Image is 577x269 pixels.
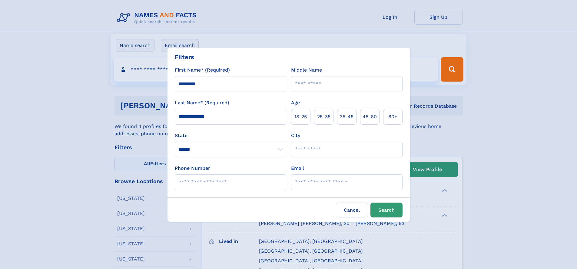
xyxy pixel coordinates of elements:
div: Filters [175,52,194,62]
span: 60+ [388,113,397,120]
span: 25‑35 [317,113,330,120]
span: 45‑60 [363,113,377,120]
label: City [291,132,300,139]
label: Email [291,165,304,172]
label: Middle Name [291,66,322,74]
span: 35‑45 [340,113,353,120]
label: Cancel [336,203,368,217]
label: First Name* (Required) [175,66,230,74]
label: Age [291,99,300,106]
label: Last Name* (Required) [175,99,229,106]
span: 18‑25 [294,113,307,120]
button: Search [370,203,403,217]
label: State [175,132,286,139]
label: Phone Number [175,165,210,172]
